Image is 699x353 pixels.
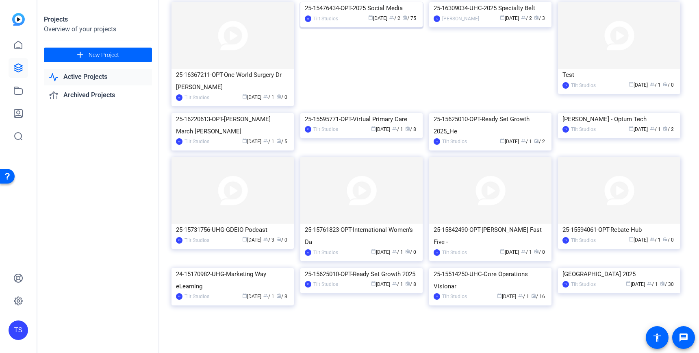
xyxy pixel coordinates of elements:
span: radio [405,126,410,131]
span: / 3 [263,237,274,243]
div: Projects [44,15,152,24]
span: [DATE] [371,249,390,255]
div: TS [305,126,311,133]
span: / 30 [660,281,674,287]
span: group [263,293,268,298]
span: radio [663,237,668,242]
div: Tilt Studios [442,292,467,301]
div: 25-15761823-OPT-International Women's Da [305,224,418,248]
span: radio [663,82,668,87]
span: group [389,15,394,20]
span: calendar_today [629,237,634,242]
img: blue-gradient.svg [12,13,25,26]
span: / 1 [650,126,661,132]
span: [DATE] [371,281,390,287]
div: Tilt Studios [313,280,338,288]
span: radio [663,126,668,131]
span: / 2 [389,15,400,21]
div: TS [9,320,28,340]
span: / 0 [276,237,287,243]
span: / 1 [521,249,532,255]
span: radio [534,15,539,20]
span: radio [531,293,536,298]
div: Tilt Studios [571,81,596,89]
span: calendar_today [368,15,373,20]
span: calendar_today [500,249,505,254]
span: / 0 [663,237,674,243]
span: / 0 [534,249,545,255]
span: / 5 [276,139,287,144]
span: [DATE] [629,126,648,132]
span: [DATE] [242,139,261,144]
span: [DATE] [629,82,648,88]
div: 25-15594061-OPT-Rebate Hub [562,224,676,236]
div: TS [305,281,311,288]
span: radio [276,237,281,242]
span: / 1 [518,294,529,299]
div: Test [562,69,676,81]
div: TS [305,249,311,256]
span: group [650,82,655,87]
span: group [392,126,397,131]
span: / 1 [521,139,532,144]
span: / 1 [263,139,274,144]
span: group [263,138,268,143]
div: 25-15842490-OPT-[PERSON_NAME] Fast Five - [434,224,547,248]
span: [DATE] [500,15,519,21]
span: / 2 [534,139,545,144]
div: TS [176,237,182,244]
span: / 1 [650,237,661,243]
div: Tilt Studios [571,280,596,288]
span: / 0 [663,82,674,88]
span: calendar_today [242,237,247,242]
div: Tilt Studios [442,248,467,257]
span: New Project [89,51,119,59]
div: Overview of your projects [44,24,152,34]
div: 24-15170982-UHG-Marketing Way eLearning [176,268,289,292]
span: calendar_today [629,82,634,87]
span: / 1 [263,294,274,299]
div: 25-15625010-OPT-Ready Set Growth 2025_He [434,113,547,137]
div: 25-16220613-OPT-[PERSON_NAME] March [PERSON_NAME] [176,113,289,137]
span: / 16 [531,294,545,299]
span: group [521,249,526,254]
button: New Project [44,48,152,62]
div: 25-16309034-UHC-2025 Specialty Belt [434,2,547,14]
span: radio [276,138,281,143]
div: Tilt Studios [185,137,209,146]
div: [PERSON_NAME] - Optum Tech [562,113,676,125]
span: radio [534,249,539,254]
span: group [521,138,526,143]
span: / 1 [392,249,403,255]
div: TS [562,82,569,89]
div: Tilt Studios [185,236,209,244]
a: Archived Projects [44,87,152,104]
span: [DATE] [242,237,261,243]
span: radio [276,293,281,298]
div: TS [176,293,182,300]
span: calendar_today [242,138,247,143]
span: radio [534,138,539,143]
div: TS [305,15,311,22]
div: [PERSON_NAME] [442,15,479,23]
div: 25-15595771-OPT-Virtual Primary Care [305,113,418,125]
div: TS [176,138,182,145]
div: 25-15731756-UHG-GDEIO Podcast [176,224,289,236]
span: calendar_today [242,293,247,298]
span: / 8 [276,294,287,299]
span: / 0 [405,249,416,255]
div: TS [434,249,440,256]
span: radio [402,15,407,20]
span: group [518,293,523,298]
span: group [263,237,268,242]
span: [DATE] [497,294,516,299]
span: / 8 [405,126,416,132]
span: / 8 [405,281,416,287]
span: [DATE] [629,237,648,243]
span: group [650,126,655,131]
span: group [392,249,397,254]
span: calendar_today [242,94,247,99]
div: TS [434,138,440,145]
span: [DATE] [500,139,519,144]
span: calendar_today [500,15,505,20]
